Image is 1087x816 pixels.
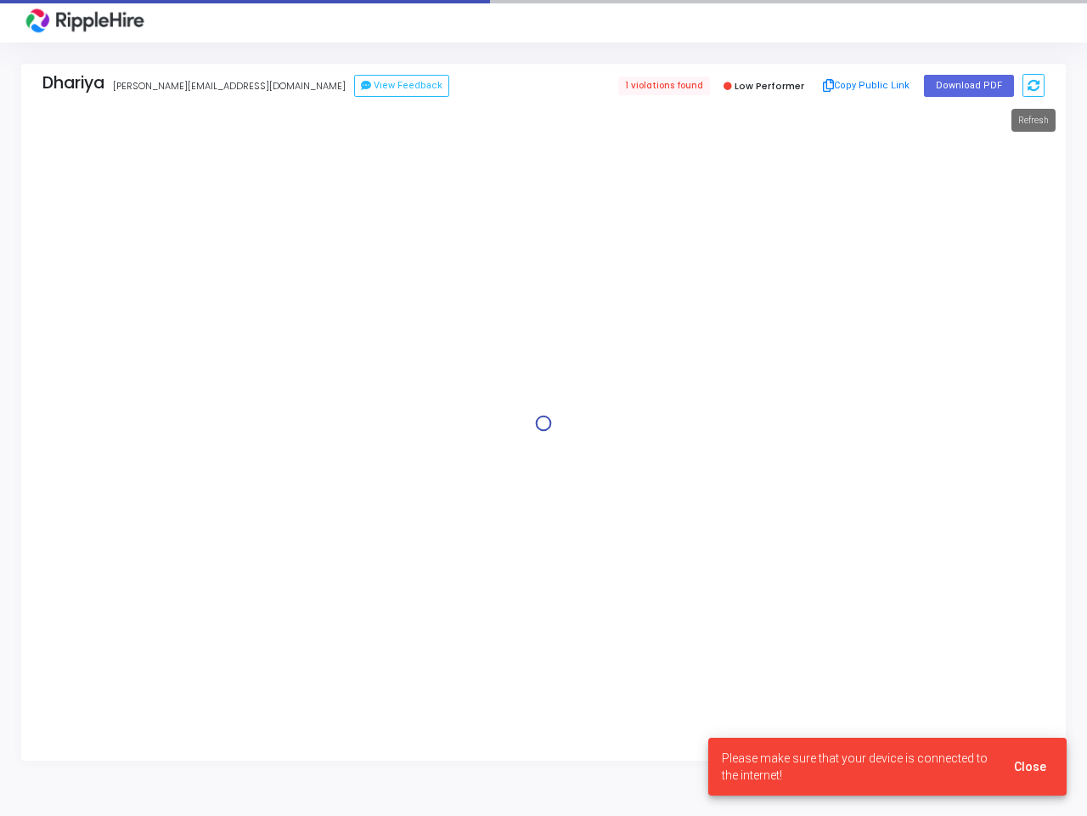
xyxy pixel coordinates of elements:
[1011,109,1056,132] div: Refresh
[618,76,710,95] span: 1 violations found
[722,750,994,784] span: Please make sure that your device is connected to the internet!
[735,79,804,93] span: Low Performer
[1014,760,1046,773] span: Close
[924,75,1014,97] button: Download PDF
[818,73,915,99] button: Copy Public Link
[42,73,104,93] div: Dhariya
[21,4,149,38] img: logo
[113,79,346,93] div: [PERSON_NAME][EMAIL_ADDRESS][DOMAIN_NAME]
[354,75,449,97] button: View Feedback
